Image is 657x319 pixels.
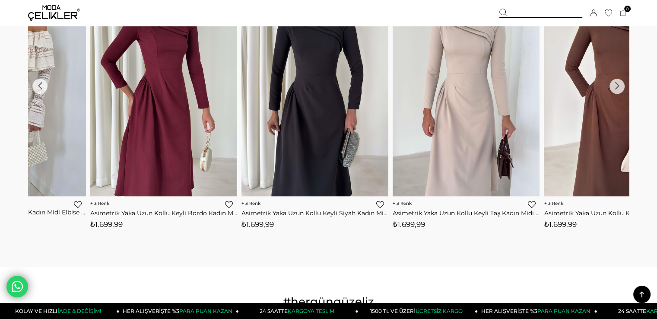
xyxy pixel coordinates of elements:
span: PARA PUAN KAZAN [537,308,590,314]
span: ₺1.699,99 [90,220,123,229]
a: Favorilere Ekle [376,201,384,208]
a: Favorilere Ekle [527,201,535,208]
a: HER ALIŞVERİŞTE %3PARA PUAN KAZAN [478,303,597,319]
img: png;base64,iVBORw0KGgoAAAANSUhEUgAAAAEAAAABCAYAAAAfFcSJAAAAAXNSR0IArs4c6QAAAA1JREFUGFdjePfu3X8ACW... [241,233,242,234]
span: PARA PUAN KAZAN [179,308,232,314]
a: Favorilere Ekle [74,201,82,208]
img: Keyli elbise 26K087 [90,1,237,197]
a: Asimetrik Yaka Uzun Kollu Keyli Siyah Kadın Midi Elbise 26K087 [241,209,388,217]
span: 3 [90,201,109,206]
a: 24 SAATTEKARGOYA TESLİM [239,303,359,319]
span: ₺1.699,99 [393,220,425,229]
span: İADE & DEĞİŞİM! [57,308,101,314]
img: png;base64,iVBORw0KGgoAAAANSUhEUgAAAAEAAAABCAYAAAAfFcSJAAAAAXNSR0IArs4c6QAAAA1JREFUGFdjePfu3X8ACW... [90,233,91,234]
span: ÜCRETSİZ KARGO [416,308,463,314]
img: Keyli elbise 26K087 [241,1,388,197]
a: HER ALIŞVERİŞTE %3PARA PUAN KAZAN [120,303,239,319]
a: Asimetrik Yaka Uzun Kollu Keyli Bordo Kadın Midi Elbise 26K087 [90,209,237,217]
a: Favorilere Ekle [225,201,233,208]
span: 3 [544,201,563,206]
span: ₺1.699,99 [544,220,576,229]
img: logo [28,5,80,21]
span: KARGOYA TESLİM [288,308,334,314]
img: Keyli elbise 26K087 [393,1,540,197]
span: 3 [393,201,412,206]
a: Asimetrik Yaka Uzun Kollu Keyli Taş Kadın Midi Elbise 26K087 [393,209,540,217]
span: 0 [624,6,631,12]
span: 3 [241,201,260,206]
a: 1500 TL VE ÜZERİÜCRETSİZ KARGO [359,303,478,319]
span: ₺1.699,99 [241,220,274,229]
a: 0 [620,10,626,16]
